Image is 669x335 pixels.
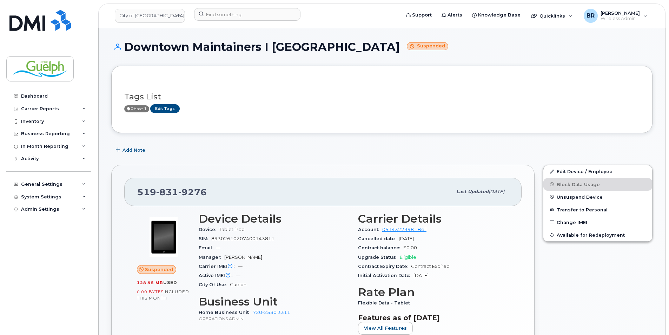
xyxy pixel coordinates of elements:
[143,216,185,258] img: image20231002-3703462-fz3vdb.jpeg
[358,212,509,225] h3: Carrier Details
[219,227,245,232] span: Tablet iPad
[199,236,211,241] span: SIM
[224,255,262,260] span: [PERSON_NAME]
[199,282,230,287] span: City Of Use
[199,295,350,308] h3: Business Unit
[358,245,403,250] span: Contract balance
[557,232,625,237] span: Available for Redeployment
[411,264,450,269] span: Contract Expired
[543,229,652,241] button: Available for Redeployment
[543,178,652,191] button: Block Data Usage
[211,236,274,241] span: 89302610207400143811
[399,236,414,241] span: [DATE]
[199,316,350,322] p: OPERATIONS ADMIN
[199,310,253,315] span: Home Business Unit
[543,216,652,229] button: Change IMEI
[358,314,509,322] h3: Features as of [DATE]
[403,245,417,250] span: $0.00
[145,266,173,273] span: Suspended
[358,322,413,335] button: View All Features
[230,282,246,287] span: Guelph
[489,189,504,194] span: [DATE]
[124,92,640,101] h3: Tags List
[199,227,219,232] span: Device
[358,227,382,232] span: Account
[199,245,216,250] span: Email
[543,165,652,178] a: Edit Device / Employee
[124,105,149,112] span: Active
[358,255,400,260] span: Upgrade Status
[199,212,350,225] h3: Device Details
[199,264,238,269] span: Carrier IMEI
[163,280,177,285] span: used
[253,310,290,315] a: 720-2530.3311
[137,289,189,301] span: included this month
[156,187,178,197] span: 831
[364,325,407,331] span: View All Features
[557,194,603,199] span: Unsuspend Device
[111,144,151,156] button: Add Note
[400,255,416,260] span: Eligible
[150,104,180,113] a: Edit Tags
[137,280,163,285] span: 128.95 MB
[358,286,509,298] h3: Rate Plan
[543,203,652,216] button: Transfer to Personal
[216,245,220,250] span: —
[543,191,652,203] button: Unsuspend Device
[358,264,411,269] span: Contract Expiry Date
[456,189,489,194] span: Last updated
[111,41,653,53] h1: Downtown Maintainers I [GEOGRAPHIC_DATA]
[382,227,426,232] a: 0514322398 - Bell
[407,42,448,50] small: Suspended
[122,147,145,153] span: Add Note
[178,187,207,197] span: 9276
[413,273,429,278] span: [DATE]
[358,273,413,278] span: Initial Activation Date
[358,236,399,241] span: Cancelled date
[199,273,236,278] span: Active IMEI
[199,255,224,260] span: Manager
[236,273,240,278] span: —
[137,289,164,294] span: 0.00 Bytes
[238,264,243,269] span: —
[358,300,414,306] span: Flexible Data - Tablet
[137,187,207,197] span: 519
